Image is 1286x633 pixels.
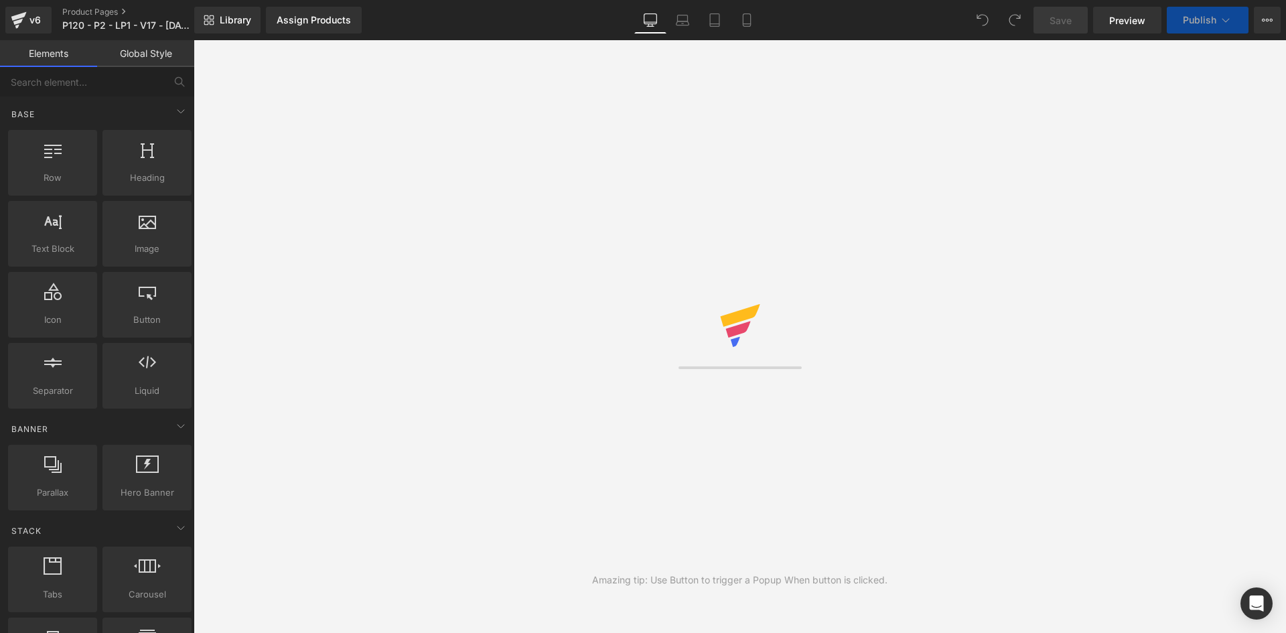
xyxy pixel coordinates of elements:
div: Open Intercom Messenger [1240,587,1273,620]
span: Library [220,14,251,26]
span: Icon [12,313,93,327]
div: Assign Products [277,15,351,25]
a: New Library [194,7,261,33]
span: Separator [12,384,93,398]
span: Tabs [12,587,93,602]
span: Text Block [12,242,93,256]
button: Undo [969,7,996,33]
span: Row [12,171,93,185]
span: Save [1050,13,1072,27]
div: Amazing tip: Use Button to trigger a Popup When button is clicked. [592,573,887,587]
span: Liquid [106,384,188,398]
span: Hero Banner [106,486,188,500]
div: v6 [27,11,44,29]
a: Mobile [731,7,763,33]
a: Global Style [97,40,194,67]
span: Stack [10,524,43,537]
span: Parallax [12,486,93,500]
span: Image [106,242,188,256]
a: Tablet [699,7,731,33]
span: Carousel [106,587,188,602]
a: Product Pages [62,7,216,17]
button: Publish [1167,7,1248,33]
a: v6 [5,7,52,33]
a: Laptop [666,7,699,33]
span: Publish [1183,15,1216,25]
span: Heading [106,171,188,185]
span: Banner [10,423,50,435]
button: Redo [1001,7,1028,33]
span: Button [106,313,188,327]
a: Preview [1093,7,1161,33]
span: P120 - P2 - LP1 - V17 - [DATE] [62,20,190,31]
span: Preview [1109,13,1145,27]
span: Base [10,108,36,121]
a: Desktop [634,7,666,33]
button: More [1254,7,1281,33]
